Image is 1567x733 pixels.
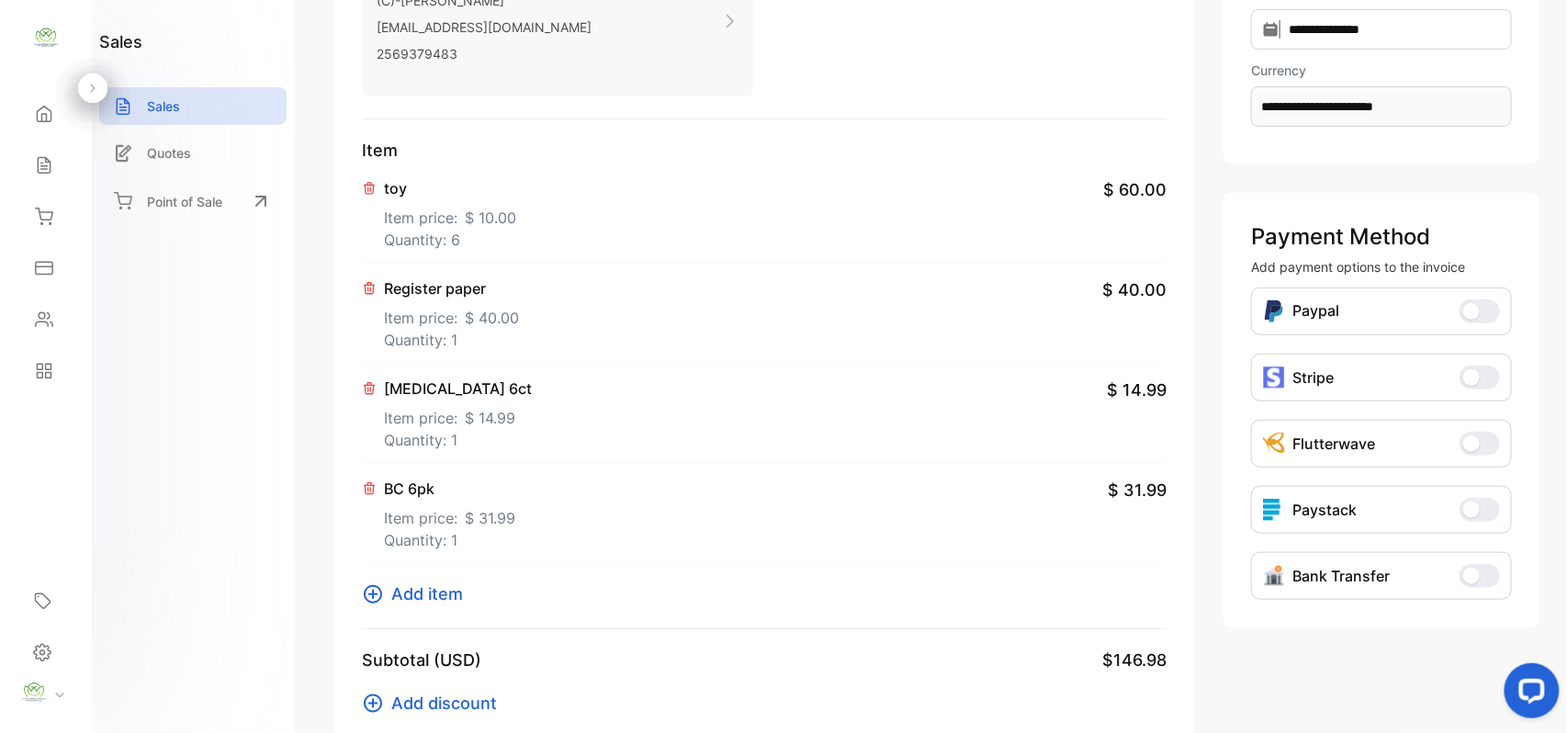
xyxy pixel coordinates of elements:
p: Quotes [147,143,191,163]
label: Currency [1251,61,1512,80]
iframe: LiveChat chat widget [1490,656,1567,733]
span: $ 40.00 [465,307,519,329]
p: Subtotal (USD) [362,648,481,672]
span: $ 10.00 [465,207,516,229]
p: Bank Transfer [1292,565,1390,587]
h1: sales [99,29,142,54]
button: Add item [362,581,474,606]
img: profile [20,679,48,706]
img: Icon [1263,299,1285,323]
span: Add item [391,581,463,606]
p: BC 6pk [384,478,515,500]
p: Quantity: 6 [384,229,516,251]
a: Quotes [99,134,287,172]
img: Icon [1263,433,1285,455]
p: [EMAIL_ADDRESS][DOMAIN_NAME] [377,14,592,40]
span: $ 14.99 [465,407,515,429]
p: Add payment options to the invoice [1251,257,1512,276]
span: $146.98 [1102,648,1167,672]
img: logo [32,24,60,51]
p: Payment Method [1251,220,1512,254]
p: Flutterwave [1292,433,1375,455]
img: Icon [1263,565,1285,587]
span: $ 40.00 [1102,277,1167,302]
span: Add discount [391,691,497,716]
p: Register paper [384,277,519,299]
p: Paystack [1292,499,1357,521]
p: Item price: [384,299,519,329]
span: $ 31.99 [1108,478,1167,502]
span: $ 31.99 [465,507,515,529]
span: $ 60.00 [1103,177,1167,202]
p: Sales [147,96,180,116]
img: icon [1263,499,1285,521]
button: Add discount [362,691,508,716]
p: Stripe [1292,366,1334,389]
p: Item price: [384,500,515,529]
p: 2569379483 [377,40,592,67]
p: Item price: [384,199,516,229]
img: icon [1263,366,1285,389]
span: $ 14.99 [1107,378,1167,402]
p: Quantity: 1 [384,529,515,551]
p: Quantity: 1 [384,329,519,351]
p: Point of Sale [147,192,222,211]
p: toy [384,177,516,199]
p: Paypal [1292,299,1339,323]
p: Quantity: 1 [384,429,532,451]
p: Item price: [384,400,532,429]
p: Item [362,138,1167,163]
p: [MEDICAL_DATA] 6ct [384,378,532,400]
a: Point of Sale [99,181,287,221]
a: Sales [99,87,287,125]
